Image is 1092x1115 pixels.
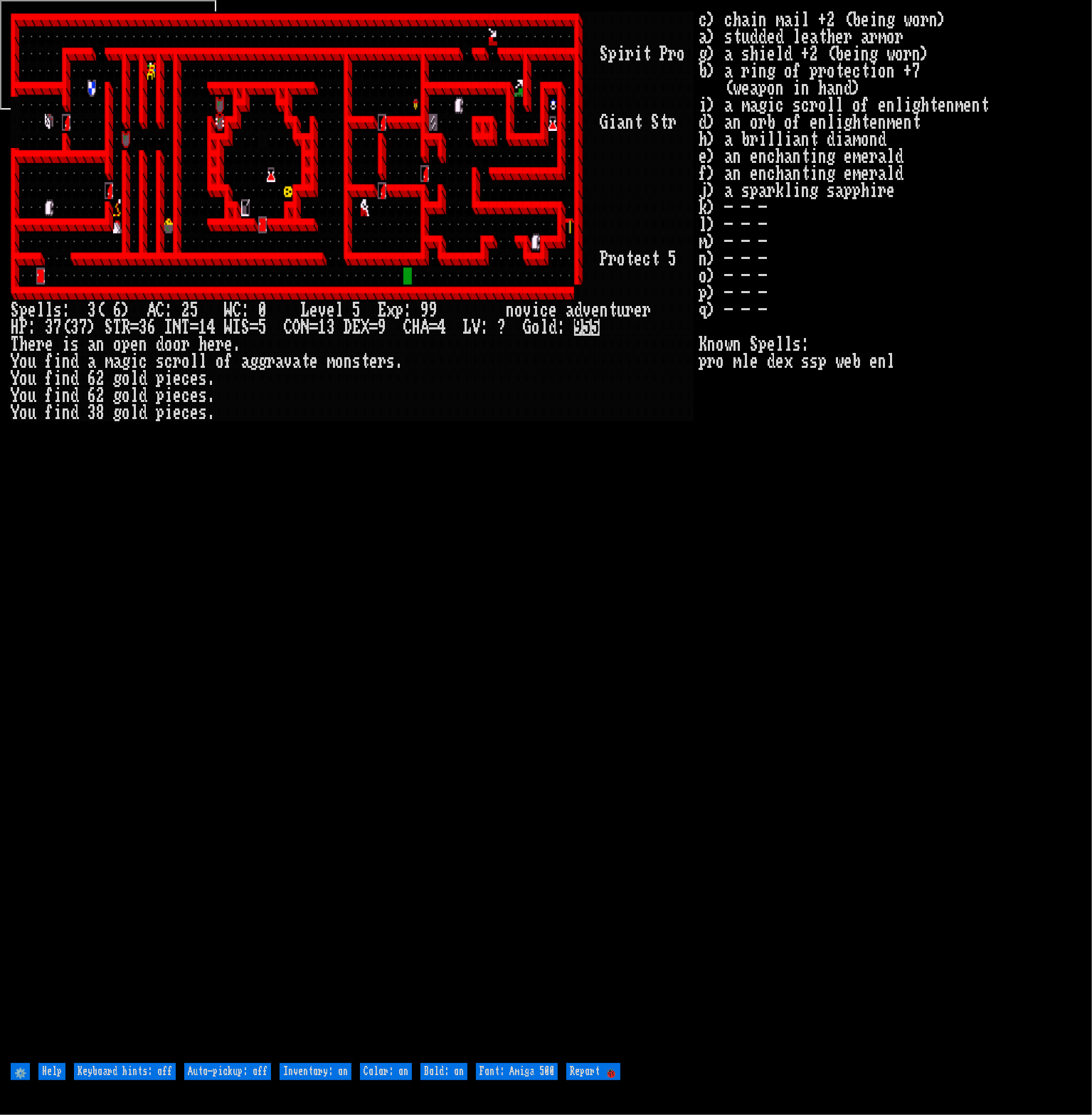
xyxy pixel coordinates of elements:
[62,353,70,370] div: n
[156,302,164,319] div: C
[45,319,53,336] div: 3
[429,319,438,336] div: =
[113,370,122,387] div: g
[267,353,275,370] div: r
[130,404,139,421] div: l
[480,319,489,336] div: :
[540,319,548,336] div: l
[403,302,412,319] div: :
[327,302,335,319] div: e
[429,302,438,319] div: 9
[62,404,70,421] div: n
[130,353,139,370] div: i
[62,370,70,387] div: n
[361,319,369,336] div: X
[11,370,19,387] div: Y
[625,302,634,319] div: r
[62,336,70,353] div: i
[420,302,429,319] div: 9
[420,1063,467,1080] input: Bold: on
[352,353,361,370] div: s
[36,302,45,319] div: l
[45,387,53,404] div: f
[139,336,147,353] div: n
[173,319,181,336] div: N
[53,404,62,421] div: i
[378,353,386,370] div: r
[360,1063,412,1080] input: Color: on
[318,302,327,319] div: v
[198,404,207,421] div: s
[122,387,130,404] div: o
[164,302,173,319] div: :
[224,302,233,319] div: W
[548,302,557,319] div: e
[11,319,19,336] div: H
[344,353,352,370] div: n
[216,353,224,370] div: o
[11,387,19,404] div: Y
[113,319,122,336] div: T
[420,319,429,336] div: A
[327,319,335,336] div: 3
[309,353,318,370] div: e
[28,353,36,370] div: u
[190,302,198,319] div: 5
[181,387,190,404] div: c
[164,336,173,353] div: o
[28,302,36,319] div: e
[45,336,53,353] div: e
[634,250,642,268] div: e
[699,11,1081,1059] stats: c) chain mail +2 (being worn) a) studded leather armor g) a shield +2 (being worn) b) a ring of p...
[11,302,19,319] div: S
[677,46,685,63] div: o
[668,46,677,63] div: r
[11,353,19,370] div: Y
[284,353,292,370] div: v
[181,319,190,336] div: T
[19,387,28,404] div: o
[472,319,480,336] div: V
[19,370,28,387] div: o
[45,404,53,421] div: f
[53,319,62,336] div: 7
[668,250,677,268] div: 5
[113,336,122,353] div: o
[96,404,105,421] div: 8
[608,250,617,268] div: r
[139,404,147,421] div: d
[164,370,173,387] div: i
[11,404,19,421] div: Y
[173,387,181,404] div: e
[88,319,96,336] div: )
[574,319,583,336] mark: 9
[258,353,267,370] div: g
[11,336,19,353] div: T
[198,319,207,336] div: 1
[301,319,309,336] div: N
[250,319,258,336] div: =
[207,387,216,404] div: .
[70,370,79,387] div: d
[548,319,557,336] div: d
[122,370,130,387] div: o
[344,319,352,336] div: D
[617,302,625,319] div: u
[62,319,70,336] div: (
[335,353,344,370] div: o
[96,302,105,319] div: (
[386,302,395,319] div: x
[361,353,369,370] div: t
[608,302,617,319] div: t
[198,370,207,387] div: s
[292,319,301,336] div: O
[608,114,617,131] div: i
[156,387,164,404] div: p
[412,319,420,336] div: H
[62,302,70,319] div: :
[190,319,198,336] div: =
[190,353,198,370] div: l
[70,404,79,421] div: d
[28,336,36,353] div: e
[659,114,668,131] div: t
